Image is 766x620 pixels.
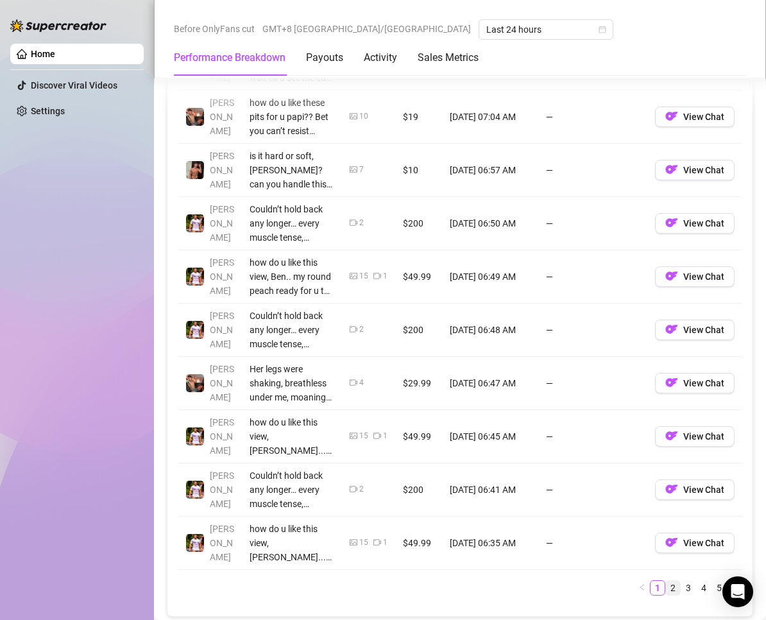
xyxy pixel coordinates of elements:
span: video-camera [373,538,381,546]
span: View Chat [683,431,724,442]
a: OFView Chat [655,434,735,444]
div: how do u like this view, Ben.. my round peach ready for u to devour 🥵💦 dont miss this out papi 😈 ... [250,255,334,298]
span: View Chat [683,485,724,495]
a: OFView Chat [655,221,735,231]
button: OFView Chat [655,373,735,393]
div: 15 [359,430,368,442]
img: OF [665,536,678,549]
td: $200 [395,197,442,250]
li: 1 [650,580,665,596]
div: 7 [359,164,364,176]
td: $29.99 [395,357,442,410]
span: [PERSON_NAME] [210,44,234,83]
span: [PERSON_NAME] [210,151,234,189]
span: [PERSON_NAME] [210,98,234,136]
span: [PERSON_NAME] [210,470,234,509]
span: View Chat [683,325,724,335]
span: [PERSON_NAME] [210,417,234,456]
td: [DATE] 06:49 AM [442,250,538,304]
td: $200 [395,304,442,357]
a: OFView Chat [655,540,735,551]
img: Hector [186,214,204,232]
li: 4 [696,580,711,596]
span: calendar [599,26,606,33]
img: Osvaldo [186,374,204,392]
img: OF [665,216,678,229]
img: OF [665,323,678,336]
a: 2 [666,581,680,595]
img: OF [665,429,678,442]
td: $49.99 [395,410,442,463]
img: OF [665,270,678,282]
span: [PERSON_NAME] [210,524,234,562]
span: left [638,583,646,591]
td: [DATE] 06:50 AM [442,197,538,250]
img: OF [665,483,678,495]
img: logo-BBDzfeDw.svg [10,19,106,32]
img: Hector [186,321,204,339]
a: Settings [31,106,65,116]
td: — [538,197,647,250]
td: $200 [395,463,442,517]
button: OFView Chat [655,320,735,340]
span: [PERSON_NAME] [210,364,234,402]
td: — [538,410,647,463]
a: Discover Viral Videos [31,80,117,90]
div: 2 [359,323,364,336]
div: 15 [359,537,368,549]
span: View Chat [683,271,724,282]
td: — [538,90,647,144]
div: how do u like this view, [PERSON_NAME]... my round peach ready for u to devour 🥵💦 dont miss this ... [250,415,334,458]
img: OF [665,376,678,389]
td: [DATE] 06:41 AM [442,463,538,517]
img: Hector [186,427,204,445]
div: 4 [359,377,364,389]
span: View Chat [683,218,724,228]
div: Couldn’t hold back any longer… every muscle tense, breathing heavy… until I finally let go. The r... [250,202,334,245]
div: 1 [383,270,387,282]
span: Last 24 hours [486,20,606,39]
div: Sales Metrics [418,50,479,65]
td: [DATE] 06:57 AM [442,144,538,197]
span: video-camera [373,432,381,440]
div: Open Intercom Messenger [722,576,753,607]
li: Previous Page [634,580,650,596]
a: 1 [651,581,665,595]
div: Payouts [306,50,343,65]
li: 3 [681,580,696,596]
a: OFView Chat [655,487,735,497]
span: View Chat [683,538,724,548]
a: 5 [712,581,726,595]
span: [PERSON_NAME] [210,311,234,349]
span: video-camera [350,485,357,493]
span: picture [350,272,357,280]
button: OFView Chat [655,479,735,500]
td: $49.99 [395,517,442,570]
div: 1 [383,430,387,442]
span: Before OnlyFans cut [174,19,255,39]
img: Zach [186,161,204,179]
span: video-camera [350,219,357,227]
div: 15 [359,270,368,282]
span: picture [350,432,357,440]
img: OF [665,110,678,123]
td: — [538,250,647,304]
td: — [538,463,647,517]
li: 2 [665,580,681,596]
img: Osvaldo [186,108,204,126]
img: Hector [186,268,204,286]
div: Couldn’t hold back any longer… every muscle tense, breathing heavy… until I finally let go. The r... [250,469,334,511]
td: — [538,304,647,357]
a: OFView Chat [655,168,735,178]
div: 2 [359,217,364,229]
td: [DATE] 06:48 AM [442,304,538,357]
td: [DATE] 07:04 AM [442,90,538,144]
a: 3 [681,581,695,595]
a: OFView Chat [655,274,735,284]
td: — [538,517,647,570]
button: OFView Chat [655,160,735,180]
li: 5 [711,580,727,596]
td: — [538,144,647,197]
div: Her legs were shaking, breathless under me, moaning my name while I kept thrusting deep, slow, an... [250,362,334,404]
a: OFView Chat [655,114,735,125]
